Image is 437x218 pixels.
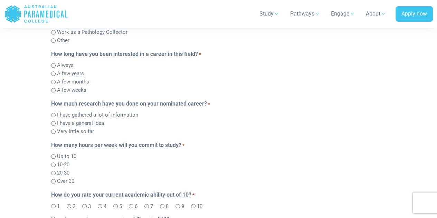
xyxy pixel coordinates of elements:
label: 1 [57,202,60,210]
label: Other [57,37,69,44]
a: About [362,4,390,23]
label: 5 [119,202,122,210]
label: 10-20 [57,161,69,169]
legend: How long have you been interested in a career in this field? [51,50,386,58]
label: A few months [57,78,89,86]
a: Australian Paramedical College [4,3,68,25]
label: A few weeks [57,86,86,94]
label: 20-30 [57,169,69,177]
a: Engage [327,4,359,23]
legend: How many hours per week will you commit to study? [51,141,386,149]
label: A few years [57,70,84,78]
label: 7 [150,202,153,210]
label: 10 [197,202,202,210]
label: I have gathered a lot of information [57,111,138,119]
label: 8 [166,202,169,210]
label: 6 [135,202,137,210]
label: Always [57,61,74,69]
label: Very little so far [57,128,94,136]
label: 3 [88,202,91,210]
legend: How do you rate your current academic ability out of 10? [51,191,386,199]
label: 2 [73,202,75,210]
label: Over 30 [57,177,74,185]
a: Study [255,4,283,23]
a: Pathways [286,4,324,23]
label: Up to 10 [57,152,76,160]
a: Apply now [396,6,433,22]
label: I have a general idea [57,119,104,127]
label: Work as a Pathology Collector [57,28,127,36]
label: 4 [104,202,106,210]
label: 9 [181,202,184,210]
legend: How much research have you done on your nominated career? [51,100,386,108]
